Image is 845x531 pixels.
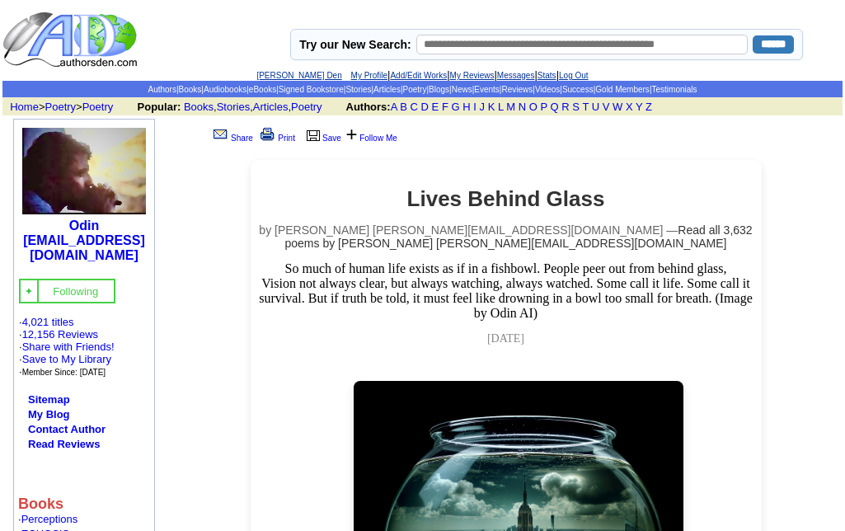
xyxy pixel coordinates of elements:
[24,286,34,296] img: gc.jpg
[403,85,427,94] a: Poetry
[28,393,70,406] a: Sitemap
[462,101,470,113] a: H
[390,71,447,80] a: Add/Edit Works
[279,85,344,94] a: Signed Bookstore
[45,101,77,113] a: Poetry
[346,101,391,113] b: Authors:
[400,101,407,113] a: B
[261,128,275,141] img: print.gif
[2,11,141,68] img: logo_ad.gif
[259,223,753,250] p: by [PERSON_NAME] [PERSON_NAME][EMAIL_ADDRESS][DOMAIN_NAME] —
[138,101,668,113] font: , , ,
[22,368,106,377] font: Member Since: [DATE]
[613,101,622,113] a: W
[19,341,115,378] font: · · ·
[22,341,115,353] a: Share with Friends!
[452,85,472,94] a: News
[351,71,387,80] a: My Profile
[432,101,439,113] a: E
[645,101,652,113] a: Z
[28,408,70,421] a: My Blog
[210,134,253,143] a: Share
[391,101,397,113] a: A
[506,101,515,113] a: M
[18,513,77,525] font: ·
[603,101,610,113] a: V
[561,101,569,113] a: R
[551,101,559,113] a: Q
[256,68,588,81] font: | | | | |
[582,101,589,113] a: T
[592,101,599,113] a: U
[488,101,495,113] a: K
[474,85,500,94] a: Events
[148,85,697,94] span: | | | | | | | | | | | | | | |
[18,496,63,512] b: Books
[22,128,146,214] img: 88864.jpg
[256,71,341,80] a: [PERSON_NAME] Den
[373,85,401,94] a: Articles
[4,101,134,113] font: > >
[345,85,371,94] a: Stories
[217,101,250,113] a: Stories
[451,101,459,113] a: G
[572,101,580,113] a: S
[19,316,115,378] font: · ·
[473,101,476,113] a: I
[429,85,449,94] a: Blogs
[184,101,214,113] a: Books
[442,101,448,113] a: F
[53,285,98,298] font: Following
[497,71,535,80] a: Messages
[284,223,752,250] a: Read all 3,632 poems by [PERSON_NAME] [PERSON_NAME][EMAIL_ADDRESS][DOMAIN_NAME]
[259,332,753,345] p: [DATE]
[21,513,78,525] a: Perceptions
[450,71,495,80] a: My Reviews
[214,128,228,141] img: share_page.gif
[626,101,633,113] a: X
[529,101,538,113] a: O
[501,85,533,94] a: Reviews
[299,38,411,51] label: Try our New Search:
[304,134,341,143] a: Save
[541,101,547,113] a: P
[304,128,322,141] img: library.gif
[651,85,697,94] a: Testimonials
[148,85,176,94] a: Authors
[345,123,357,145] font: +
[23,219,145,262] a: Odin [EMAIL_ADDRESS][DOMAIN_NAME]
[535,85,560,94] a: Videos
[421,101,429,113] a: D
[82,101,114,113] a: Poetry
[10,101,39,113] a: Home
[22,328,99,341] a: 12,156 Reviews
[204,85,246,94] a: Audiobooks
[559,71,589,80] a: Log Out
[249,85,276,94] a: eBooks
[498,101,504,113] a: L
[18,525,19,528] img: shim.gif
[562,85,594,94] a: Success
[22,316,74,328] a: 4,021 titles
[291,101,322,113] a: Poetry
[259,186,753,212] h2: Lives Behind Glass
[53,284,98,298] a: Following
[359,134,397,143] a: Follow Me
[519,101,526,113] a: N
[28,438,100,450] a: Read Reviews
[595,85,650,94] a: Gold Members
[22,353,111,365] a: Save to My Library
[179,85,202,94] a: Books
[138,101,181,113] b: Popular:
[538,71,556,80] a: Stats
[480,101,486,113] a: J
[28,423,106,435] a: Contact Author
[253,101,289,113] a: Articles
[257,134,295,143] a: Print
[636,101,642,113] a: Y
[411,101,418,113] a: C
